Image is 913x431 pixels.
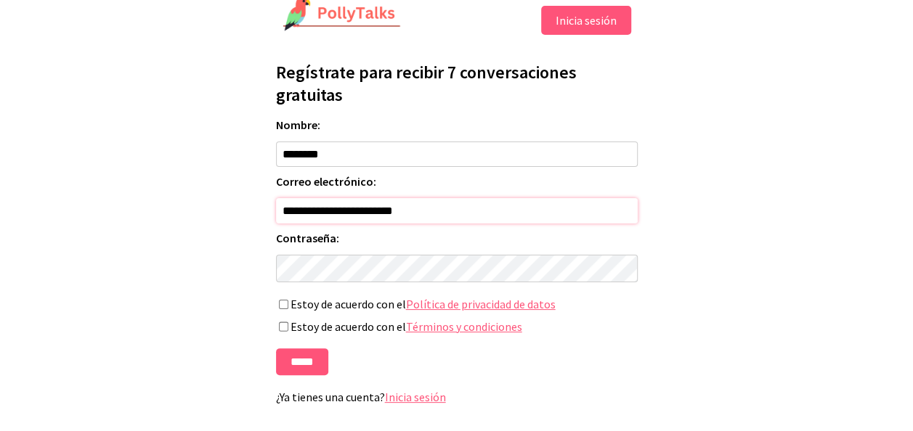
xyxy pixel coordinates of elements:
label: Nombre: [276,118,638,132]
p: ¿Ya tienes una cuenta? [276,390,638,404]
button: Inicia sesión [541,6,631,35]
h1: Regístrate para recibir 7 conversaciones gratuitas [276,61,638,106]
a: Inicia sesión [385,390,446,404]
font: Estoy de acuerdo con el [291,297,406,312]
label: Contraseña: [276,231,638,245]
input: Estoy de acuerdo con elPolítica de privacidad de datos [279,299,288,310]
font: Estoy de acuerdo con el [291,319,406,334]
input: Estoy de acuerdo con elTérminos y condiciones [279,321,288,332]
label: Correo electrónico: [276,174,638,189]
a: Política de privacidad de datos [406,297,556,312]
a: Términos y condiciones [406,319,522,334]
